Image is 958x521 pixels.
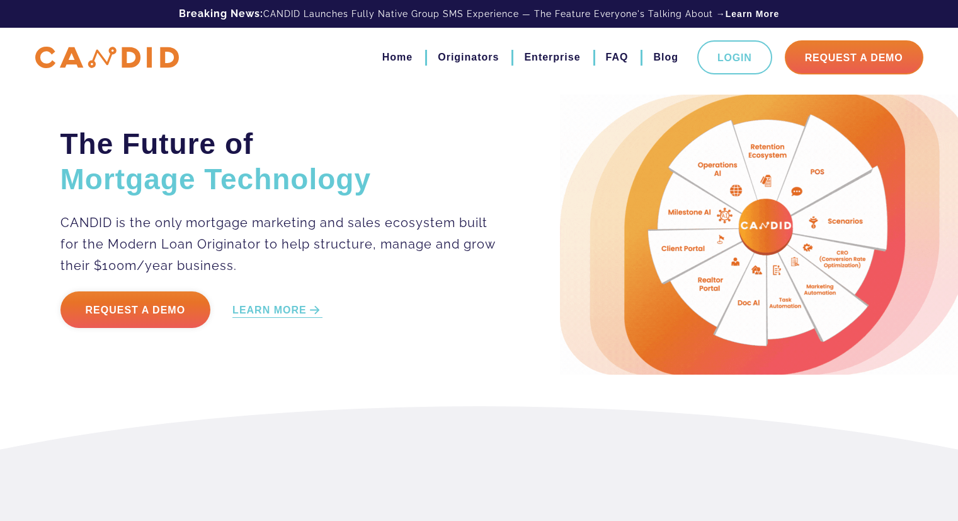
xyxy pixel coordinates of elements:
a: Originators [438,47,499,68]
a: FAQ [606,47,629,68]
a: LEARN MORE [232,303,322,318]
a: Blog [653,47,678,68]
b: Breaking News: [179,8,263,20]
h2: The Future of [60,126,497,197]
p: CANDID is the only mortgage marketing and sales ecosystem built for the Modern Loan Originator to... [60,212,497,276]
a: Learn More [726,8,779,20]
a: Request a Demo [60,291,211,328]
a: Request A Demo [785,40,923,74]
a: Enterprise [524,47,580,68]
a: Home [382,47,413,68]
span: Mortgage Technology [60,163,372,196]
img: CANDID APP [35,47,179,69]
a: Login [697,40,772,74]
